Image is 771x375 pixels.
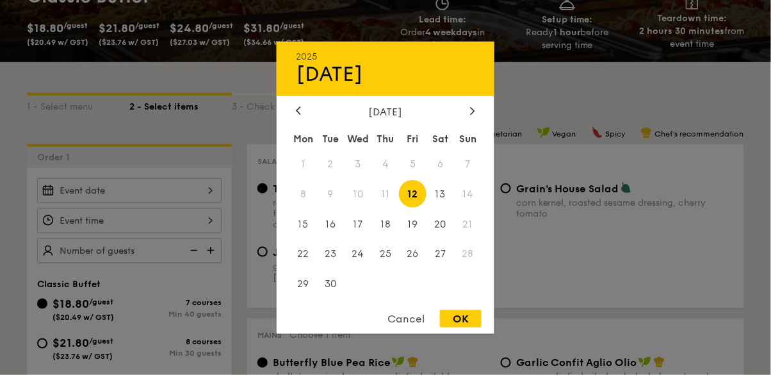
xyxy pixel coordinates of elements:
span: 21 [454,210,482,238]
span: 25 [372,240,400,268]
span: 23 [317,240,345,268]
div: Wed [345,127,372,150]
span: 19 [399,210,426,238]
span: 2 [317,150,345,178]
span: 24 [345,240,372,268]
span: 15 [289,210,317,238]
div: [DATE] [296,62,475,86]
span: 9 [317,180,345,208]
span: 10 [345,180,372,208]
span: 13 [426,180,454,208]
div: Cancel [375,310,437,328]
span: 11 [372,180,400,208]
span: 29 [289,271,317,298]
span: 14 [454,180,482,208]
span: 4 [372,150,400,178]
span: 27 [426,240,454,268]
span: 28 [454,240,482,268]
span: 7 [454,150,482,178]
span: 16 [317,210,345,238]
div: Sat [426,127,454,150]
span: 17 [345,210,372,238]
div: Tue [317,127,345,150]
span: 12 [399,180,426,208]
div: 2025 [296,51,475,62]
span: 3 [345,150,372,178]
div: Fri [399,127,426,150]
div: OK [440,310,482,328]
span: 5 [399,150,426,178]
div: Thu [372,127,400,150]
div: [DATE] [296,105,475,117]
span: 30 [317,271,345,298]
span: 1 [289,150,317,178]
span: 6 [426,150,454,178]
span: 18 [372,210,400,238]
span: 8 [289,180,317,208]
span: 26 [399,240,426,268]
div: Sun [454,127,482,150]
span: 20 [426,210,454,238]
div: Mon [289,127,317,150]
span: 22 [289,240,317,268]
